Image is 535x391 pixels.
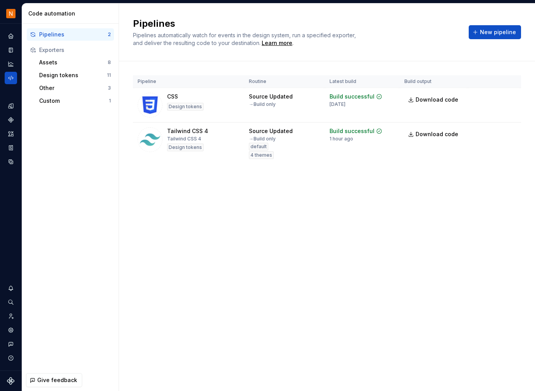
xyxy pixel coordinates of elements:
[249,143,268,151] div: default
[330,136,353,142] div: 1 hour ago
[400,75,468,88] th: Build output
[107,72,111,78] div: 11
[480,28,516,36] span: New pipeline
[167,136,201,142] div: Tailwind CSS 4
[5,156,17,168] a: Data sources
[39,71,107,79] div: Design tokens
[5,114,17,126] a: Components
[36,95,114,107] button: Custom1
[167,93,178,100] div: CSS
[37,376,77,384] span: Give feedback
[250,152,272,158] span: 4 themes
[5,58,17,70] a: Analytics
[167,144,204,151] div: Design tokens
[5,310,17,322] a: Invite team
[261,40,293,46] span: .
[108,31,111,38] div: 2
[249,101,276,107] div: → Build only
[5,296,17,308] button: Search ⌘K
[28,10,116,17] div: Code automation
[5,30,17,42] a: Home
[469,25,521,39] button: New pipeline
[262,39,292,47] a: Learn more
[7,377,15,385] svg: Supernova Logo
[5,44,17,56] a: Documentation
[39,31,108,38] div: Pipelines
[416,96,458,104] span: Download code
[26,373,82,387] button: Give feedback
[108,85,111,91] div: 3
[249,136,276,142] div: → Build only
[108,59,111,66] div: 8
[249,127,293,135] div: Source Updated
[325,75,400,88] th: Latest build
[133,32,357,46] span: Pipelines automatically watch for events in the design system, run a specified exporter, and deli...
[5,282,17,294] button: Notifications
[39,46,111,54] div: Exporters
[416,130,458,138] span: Download code
[5,142,17,154] a: Storybook stories
[36,82,114,94] button: Other3
[39,97,109,105] div: Custom
[404,127,463,141] a: Download code
[404,93,463,107] a: Download code
[330,127,374,135] div: Build successful
[5,100,17,112] a: Design tokens
[330,101,345,107] div: [DATE]
[249,93,293,100] div: Source Updated
[133,75,244,88] th: Pipeline
[244,75,325,88] th: Routine
[6,9,16,18] img: bb28370b-b938-4458-ba0e-c5bddf6d21d4.png
[5,338,17,350] button: Contact support
[36,69,114,81] button: Design tokens11
[27,28,114,41] button: Pipelines2
[39,84,108,92] div: Other
[167,127,208,135] div: Tailwind CSS 4
[167,103,204,111] div: Design tokens
[5,324,17,336] a: Settings
[330,93,374,100] div: Build successful
[109,98,111,104] div: 1
[5,72,17,84] a: Code automation
[133,17,459,30] h2: Pipelines
[39,59,108,66] div: Assets
[5,128,17,140] a: Assets
[36,56,114,69] button: Assets8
